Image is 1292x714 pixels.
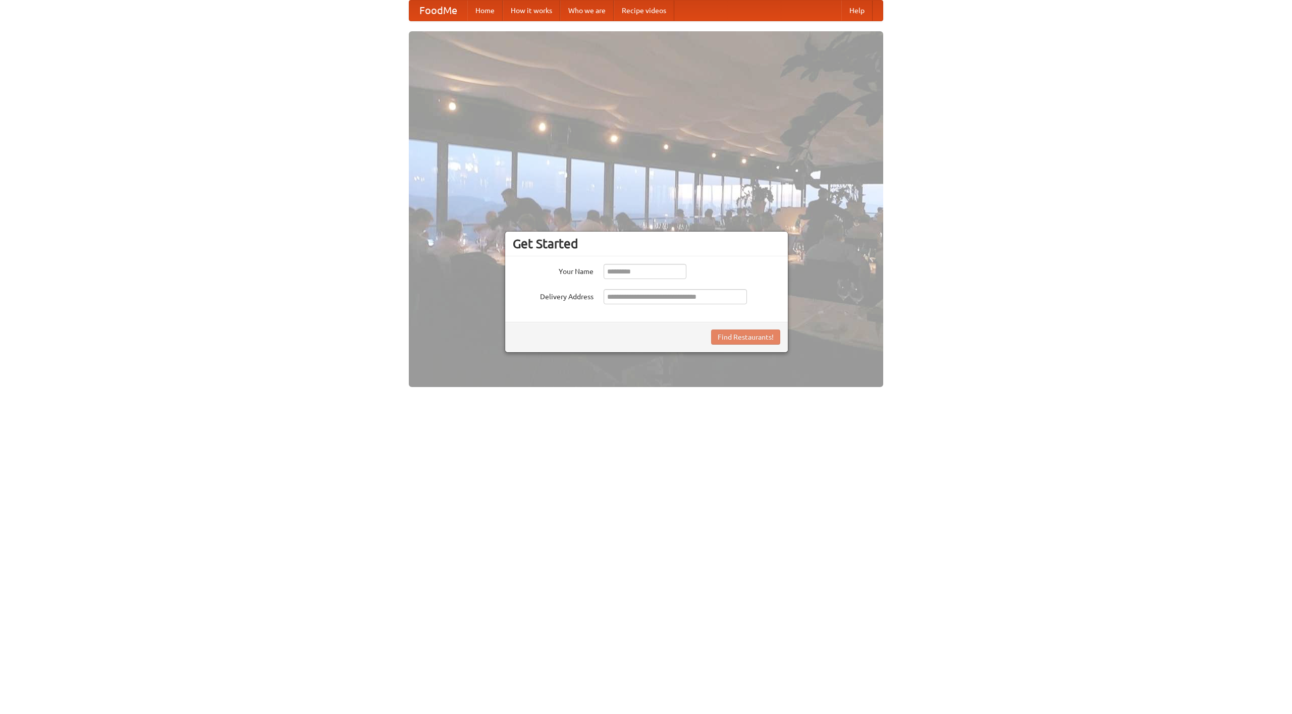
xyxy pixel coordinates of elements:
a: FoodMe [409,1,467,21]
button: Find Restaurants! [711,329,780,345]
a: Home [467,1,503,21]
a: How it works [503,1,560,21]
a: Help [841,1,873,21]
label: Delivery Address [513,289,594,302]
a: Recipe videos [614,1,674,21]
label: Your Name [513,264,594,277]
h3: Get Started [513,236,780,251]
a: Who we are [560,1,614,21]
